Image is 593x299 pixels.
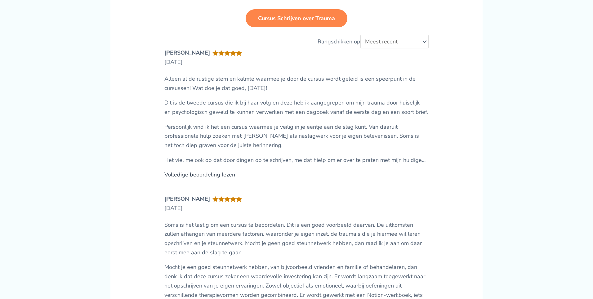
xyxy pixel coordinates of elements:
[164,156,429,165] p: Het viel me ook op dat door dingen op te schrijven, me dat hielp om er over te praten met mijn hu...
[212,196,242,202] div: Online Schrijfcursus voor Traumaverwerking in 14 dagen + Werkboek Gewaardeerd met 5 van de 5
[164,194,210,204] div: [PERSON_NAME]
[212,50,242,56] div: Online Schrijfcursus voor Traumaverwerking in 14 dagen + Werkboek Gewaardeerd met 5 van de 5
[164,204,183,213] time: [DATE]
[212,50,242,69] span: Gewaardeerd uit 5
[212,196,242,216] span: Gewaardeerd uit 5
[164,98,429,117] p: Dit is de tweede cursus die ik bij haar volg en deze heb ik aangegrepen om mijn trauma door huise...
[164,74,429,93] p: Alleen al de rustige stem en kalmte waarmee je door de cursus wordt geleid is een speerpunt in de...
[164,171,235,178] a: Volledige beoordeling lezen
[164,123,429,150] p: Persoonlijk vind ik het een cursus waarmee je veilig in je eentje aan de slag kunt. Van daaruit p...
[164,48,210,58] div: [PERSON_NAME]
[164,221,429,257] p: Soms is het lastig om een cursus te beoordelen. Dit is een goed voorbeeld daarvan. De uitkomsten ...
[246,9,347,27] a: Cursus Schrijven over Trauma
[318,38,360,45] span: Rangschikken op
[164,58,183,67] time: [DATE]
